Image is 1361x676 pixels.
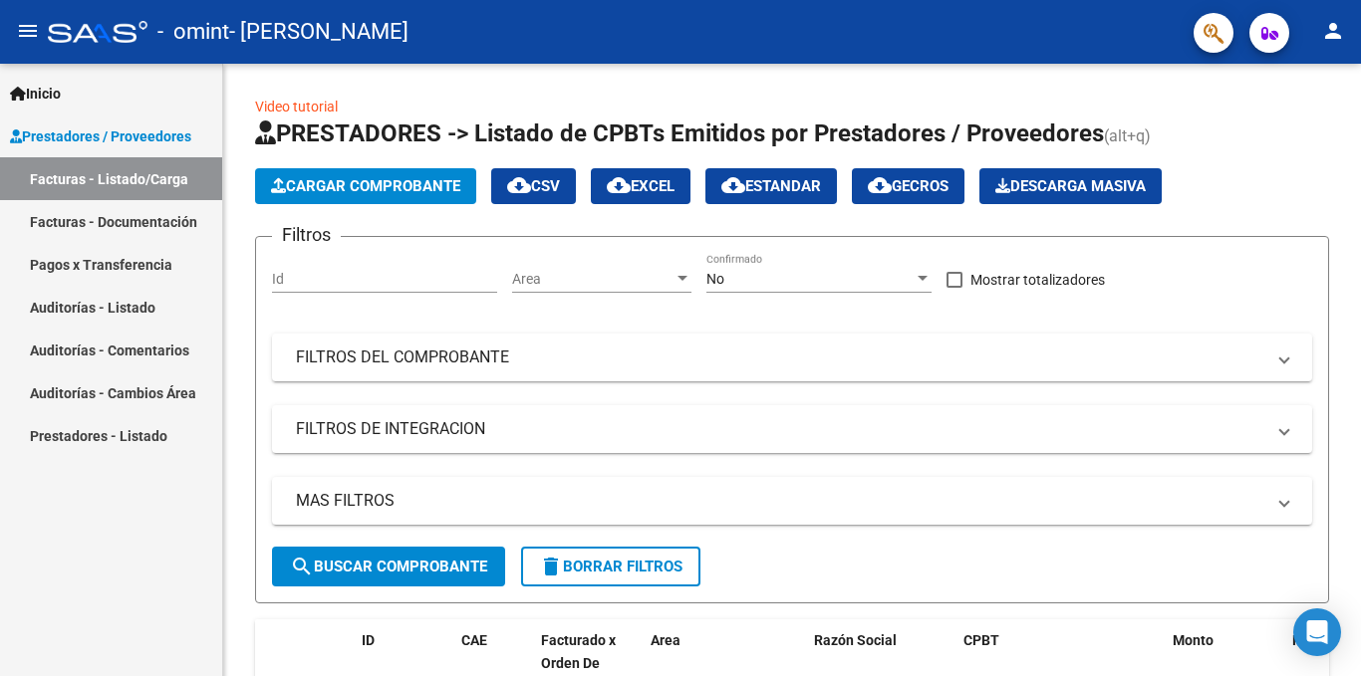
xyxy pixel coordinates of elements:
[995,177,1146,195] span: Descarga Masiva
[10,83,61,105] span: Inicio
[721,173,745,197] mat-icon: cloud_download
[607,177,675,195] span: EXCEL
[1173,632,1214,648] span: Monto
[271,177,460,195] span: Cargar Comprobante
[461,632,487,648] span: CAE
[963,632,999,648] span: CPBT
[512,271,674,288] span: Area
[539,558,682,575] span: Borrar Filtros
[272,547,505,586] button: Buscar Comprobante
[1293,608,1341,656] div: Open Intercom Messenger
[272,221,341,249] h3: Filtros
[362,632,375,648] span: ID
[272,334,1312,381] mat-expansion-panel-header: FILTROS DEL COMPROBANTE
[868,173,892,197] mat-icon: cloud_download
[272,477,1312,525] mat-expansion-panel-header: MAS FILTROS
[979,168,1162,204] button: Descarga Masiva
[296,490,1264,512] mat-panel-title: MAS FILTROS
[651,632,680,648] span: Area
[1104,126,1151,145] span: (alt+q)
[491,168,576,204] button: CSV
[296,418,1264,440] mat-panel-title: FILTROS DE INTEGRACION
[1321,19,1345,43] mat-icon: person
[868,177,949,195] span: Gecros
[970,268,1105,292] span: Mostrar totalizadores
[272,405,1312,453] mat-expansion-panel-header: FILTROS DE INTEGRACION
[607,173,631,197] mat-icon: cloud_download
[157,10,229,54] span: - omint
[591,168,690,204] button: EXCEL
[296,346,1264,368] mat-panel-title: FILTROS DEL COMPROBANTE
[979,168,1162,204] app-download-masive: Descarga masiva de comprobantes (adjuntos)
[705,168,837,204] button: Estandar
[255,168,476,204] button: Cargar Comprobante
[10,125,191,147] span: Prestadores / Proveedores
[290,558,487,575] span: Buscar Comprobante
[255,119,1104,147] span: PRESTADORES -> Listado de CPBTs Emitidos por Prestadores / Proveedores
[290,555,314,578] mat-icon: search
[706,271,724,287] span: No
[852,168,964,204] button: Gecros
[507,173,531,197] mat-icon: cloud_download
[721,177,821,195] span: Estandar
[539,555,563,578] mat-icon: delete
[507,177,560,195] span: CSV
[16,19,40,43] mat-icon: menu
[229,10,408,54] span: - [PERSON_NAME]
[541,632,616,671] span: Facturado x Orden De
[814,632,897,648] span: Razón Social
[521,547,700,586] button: Borrar Filtros
[255,99,338,114] a: Video tutorial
